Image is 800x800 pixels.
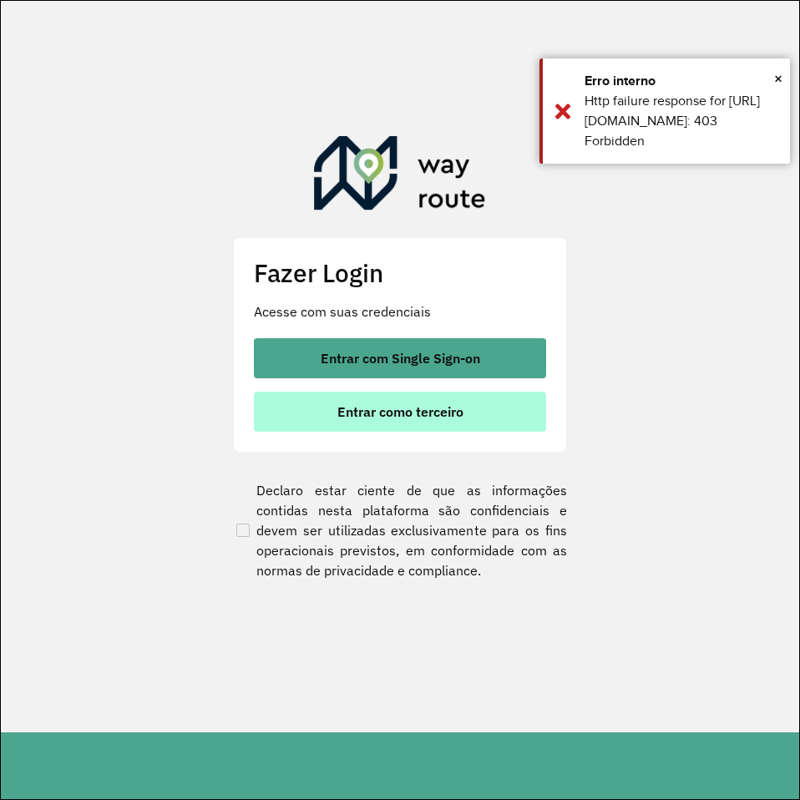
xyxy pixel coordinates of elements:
button: button [254,392,546,432]
button: button [254,338,546,378]
img: Roteirizador AmbevTech [314,136,486,216]
span: Entrar com Single Sign-on [321,352,480,365]
label: Declaro estar ciente de que as informações contidas nesta plataforma são confidenciais e devem se... [233,480,567,580]
span: Entrar como terceiro [337,405,463,418]
div: Http failure response for [URL][DOMAIN_NAME]: 403 Forbidden [585,91,777,151]
span: × [774,66,782,91]
h2: Fazer Login [254,258,546,288]
button: Close [774,66,782,91]
p: Acesse com suas credenciais [254,301,546,322]
div: Erro interno [585,71,777,91]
